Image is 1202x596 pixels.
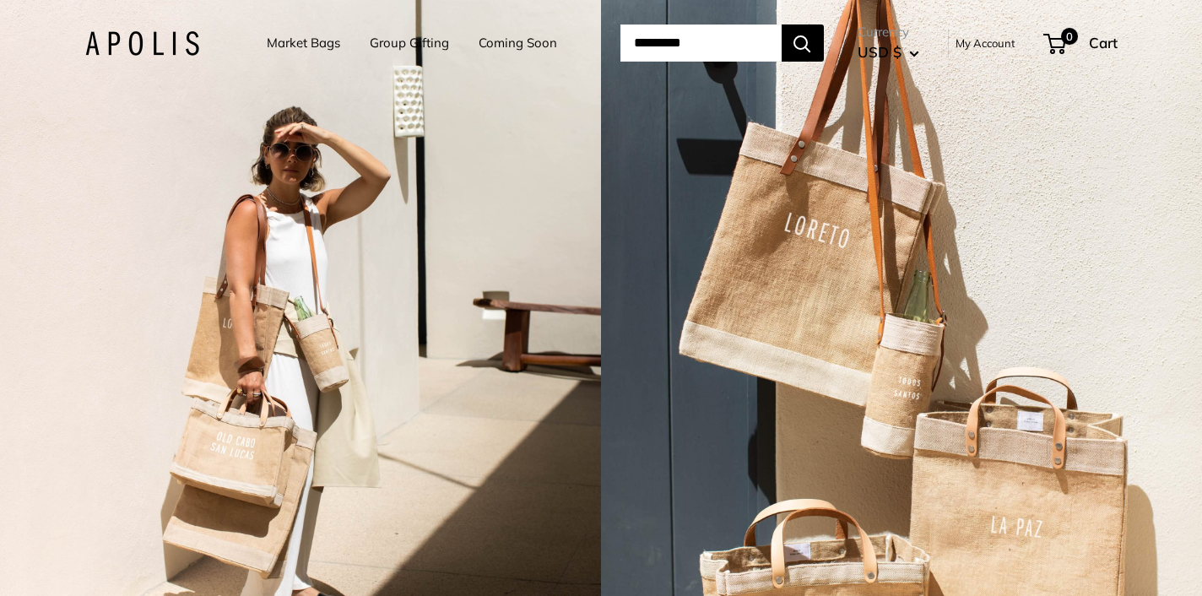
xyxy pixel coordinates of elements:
a: Coming Soon [479,31,557,55]
a: 0 Cart [1045,30,1118,57]
span: USD $ [858,43,901,61]
span: Cart [1089,34,1118,51]
a: Group Gifting [370,31,449,55]
span: Currency [858,20,919,44]
a: Market Bags [267,31,340,55]
a: My Account [956,33,1015,53]
button: Search [782,24,824,62]
span: 0 [1060,28,1077,45]
input: Search... [620,24,782,62]
button: USD $ [858,39,919,66]
img: Apolis [85,31,199,56]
